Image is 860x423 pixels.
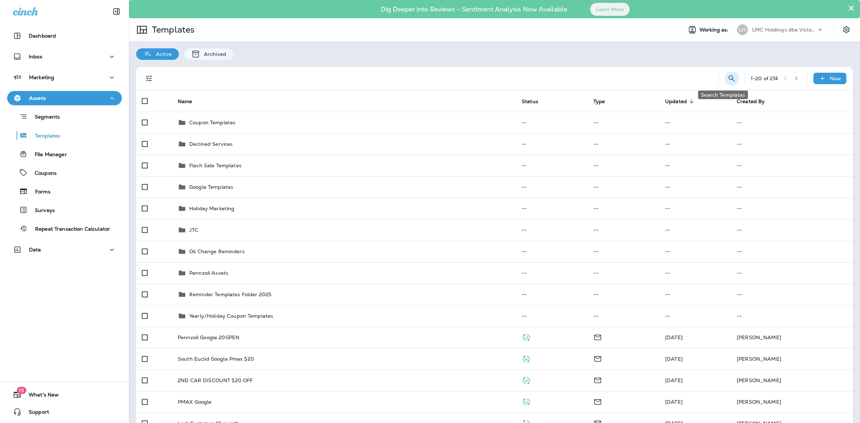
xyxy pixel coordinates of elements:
[7,91,122,105] button: Assets
[665,98,687,105] span: Updated
[189,270,228,276] p: Pennzoil Assets
[7,221,122,236] button: Repeat Transaction Calculator
[522,376,531,383] span: Published
[29,33,56,39] p: Dashboard
[752,27,817,33] p: LMC Holdings dba Victory Lane Quick Oil Change
[659,176,731,198] td: --
[200,51,226,57] p: Archived
[516,262,588,284] td: --
[588,241,659,262] td: --
[28,226,110,233] p: Repeat Transaction Calculator
[593,355,602,361] span: Email
[588,262,659,284] td: --
[590,3,630,16] button: Learn More
[588,112,659,133] td: --
[731,155,853,176] td: --
[588,284,659,305] td: --
[830,76,841,81] p: New
[189,313,273,319] p: Yearly/Holiday Coupon Templates
[7,49,122,64] button: Inbox
[522,355,531,361] span: Published
[588,198,659,219] td: --
[28,133,60,140] p: Templates
[848,2,855,14] button: Close
[699,27,730,33] span: Working as:
[7,109,122,124] button: Segments
[731,198,853,219] td: --
[29,54,42,59] p: Inbox
[725,71,739,86] button: Search Templates
[106,4,126,19] button: Collapse Sidebar
[360,8,588,10] p: Dig Deeper into Reviews - Sentiment Analysis Now Available
[7,146,122,162] button: File Manager
[178,335,239,340] p: Pennzoil Google 20GPEN
[731,284,853,305] td: --
[7,128,122,143] button: Templates
[516,176,588,198] td: --
[516,133,588,155] td: --
[189,163,242,168] p: Flash Sale Templates
[21,392,59,400] span: What's New
[840,23,853,36] button: Settings
[189,227,198,233] p: JTC
[7,70,122,85] button: Marketing
[731,176,853,198] td: --
[737,24,748,35] div: LH
[189,141,233,147] p: Declined Services
[189,292,271,297] p: Reminder Templates Folder 2025
[588,133,659,155] td: --
[516,219,588,241] td: --
[7,242,122,257] button: Data
[516,241,588,262] td: --
[665,377,683,384] span: Robert Wlasuk
[665,356,683,362] span: J-P Scoville
[7,29,122,43] button: Dashboard
[731,370,853,391] td: [PERSON_NAME]
[737,98,774,105] span: Created By
[593,333,602,340] span: Email
[659,133,731,155] td: --
[659,262,731,284] td: --
[28,207,55,214] p: Surveys
[29,95,46,101] p: Assets
[659,241,731,262] td: --
[593,376,602,383] span: Email
[522,333,531,340] span: Published
[522,398,531,404] span: Published
[659,155,731,176] td: --
[731,241,853,262] td: --
[516,112,588,133] td: --
[593,98,605,105] span: Type
[593,98,615,105] span: Type
[751,76,778,81] div: 1 - 20 of 274
[29,74,54,80] p: Marketing
[522,98,548,105] span: Status
[593,398,602,404] span: Email
[731,219,853,241] td: --
[189,249,245,254] p: Oil Change Reminders
[588,305,659,327] td: --
[588,155,659,176] td: --
[7,165,122,180] button: Coupons
[178,378,253,383] p: 2ND CAR DISCOUNT $20 OFF
[516,155,588,176] td: --
[152,51,172,57] p: Active
[7,184,122,199] button: Forms
[178,399,212,405] p: PMAX Google
[665,98,696,105] span: Updated
[29,247,41,253] p: Data
[731,327,853,348] td: [PERSON_NAME]
[659,305,731,327] td: --
[659,112,731,133] td: --
[149,24,195,35] p: Templates
[516,198,588,219] td: --
[698,91,748,99] div: Search Templates
[731,112,853,133] td: --
[516,284,588,305] td: --
[522,98,538,105] span: Status
[731,262,853,284] td: --
[659,284,731,305] td: --
[731,391,853,413] td: [PERSON_NAME]
[16,387,26,394] span: 19
[189,206,234,211] p: Holiday Marketing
